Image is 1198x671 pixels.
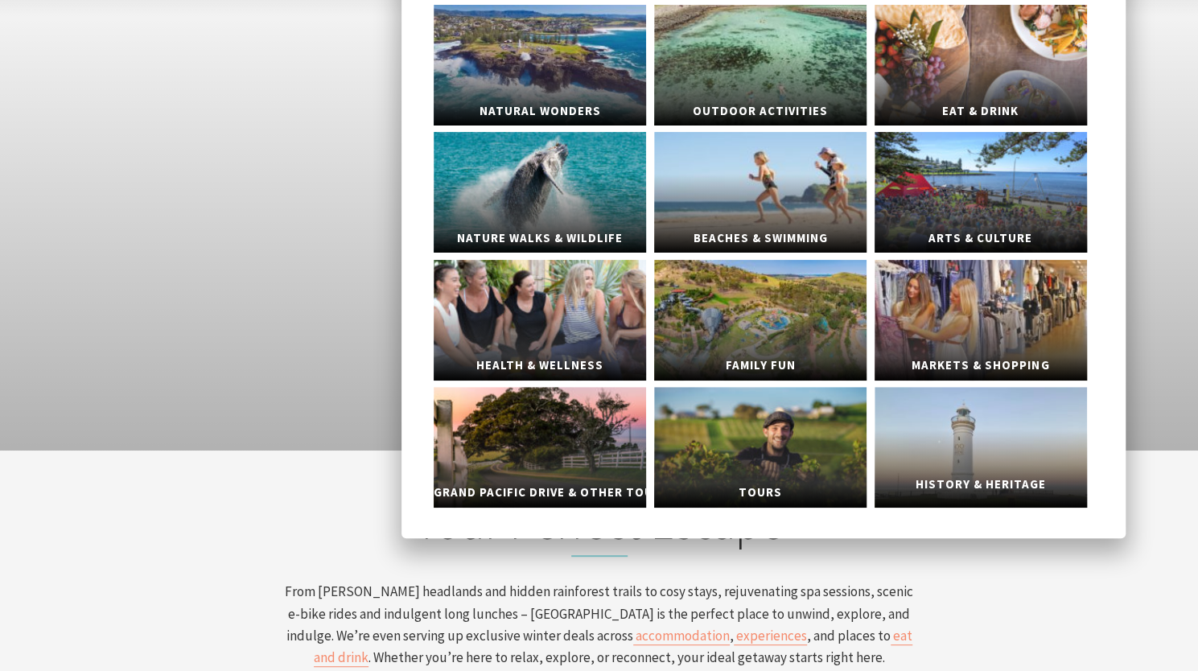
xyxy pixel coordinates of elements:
[807,627,891,644] span: , and places to
[285,582,913,644] span: From [PERSON_NAME] headlands and hidden rainforest trails to cosy stays, rejuvenating spa session...
[875,224,1087,253] span: Arts & Culture
[654,97,867,126] span: Outdoor Activities
[875,97,1087,126] span: Eat & Drink
[734,627,807,645] a: experiences
[875,470,1087,500] span: History & Heritage
[434,351,646,381] span: Health & Wellness
[636,627,730,644] span: accommodation
[654,224,867,253] span: Beaches & Swimming
[875,351,1087,381] span: Markets & Shopping
[434,224,646,253] span: Nature Walks & Wildlife
[284,495,915,558] h2: Your Perfect Escape
[434,478,646,508] span: Grand Pacific Drive & Other Touring
[654,478,867,508] span: Tours
[434,97,646,126] span: Natural Wonders
[654,351,867,381] span: Family Fun
[730,627,734,644] span: ,
[368,648,885,666] span: . Whether you’re here to relax, explore, or reconnect, your ideal getaway starts right here.
[736,627,807,644] span: experiences
[633,627,730,645] a: accommodation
